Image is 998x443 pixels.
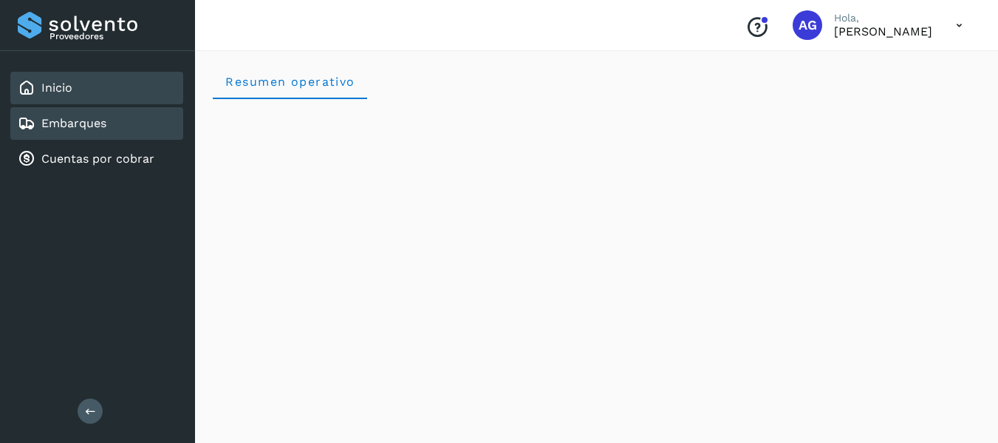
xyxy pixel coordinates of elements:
[225,75,355,89] span: Resumen operativo
[10,72,183,104] div: Inicio
[41,152,154,166] a: Cuentas por cobrar
[10,107,183,140] div: Embarques
[41,116,106,130] a: Embarques
[834,12,932,24] p: Hola,
[49,31,177,41] p: Proveedores
[10,143,183,175] div: Cuentas por cobrar
[41,81,72,95] a: Inicio
[834,24,932,38] p: ALFONSO García Flores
